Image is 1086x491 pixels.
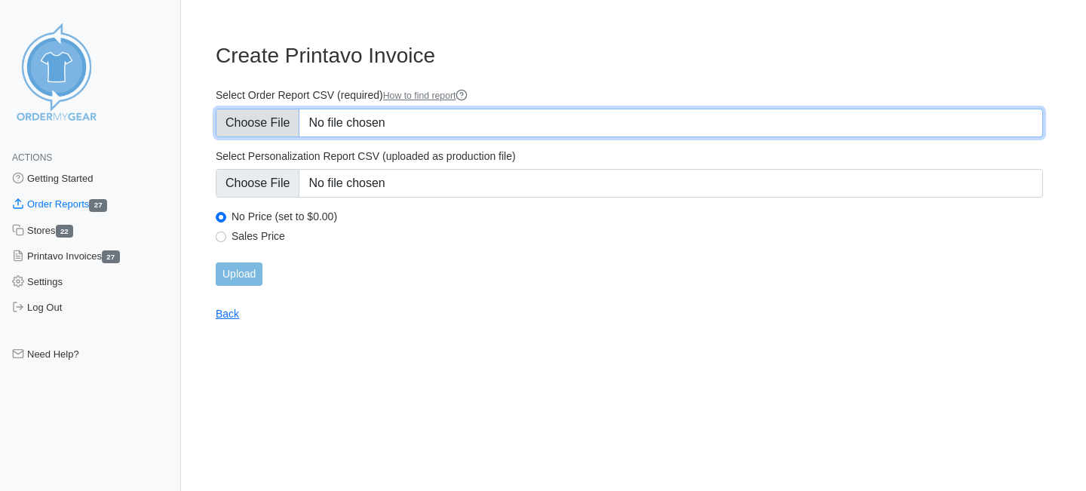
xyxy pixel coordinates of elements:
[216,262,262,286] input: Upload
[216,308,239,320] a: Back
[102,250,120,263] span: 27
[12,152,52,163] span: Actions
[216,43,1043,69] h3: Create Printavo Invoice
[56,225,74,238] span: 22
[89,199,107,212] span: 27
[383,91,468,101] a: How to find report
[216,88,1043,103] label: Select Order Report CSV (required)
[232,210,1043,223] label: No Price (set to $0.00)
[232,229,1043,243] label: Sales Price
[216,149,1043,163] label: Select Personalization Report CSV (uploaded as production file)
